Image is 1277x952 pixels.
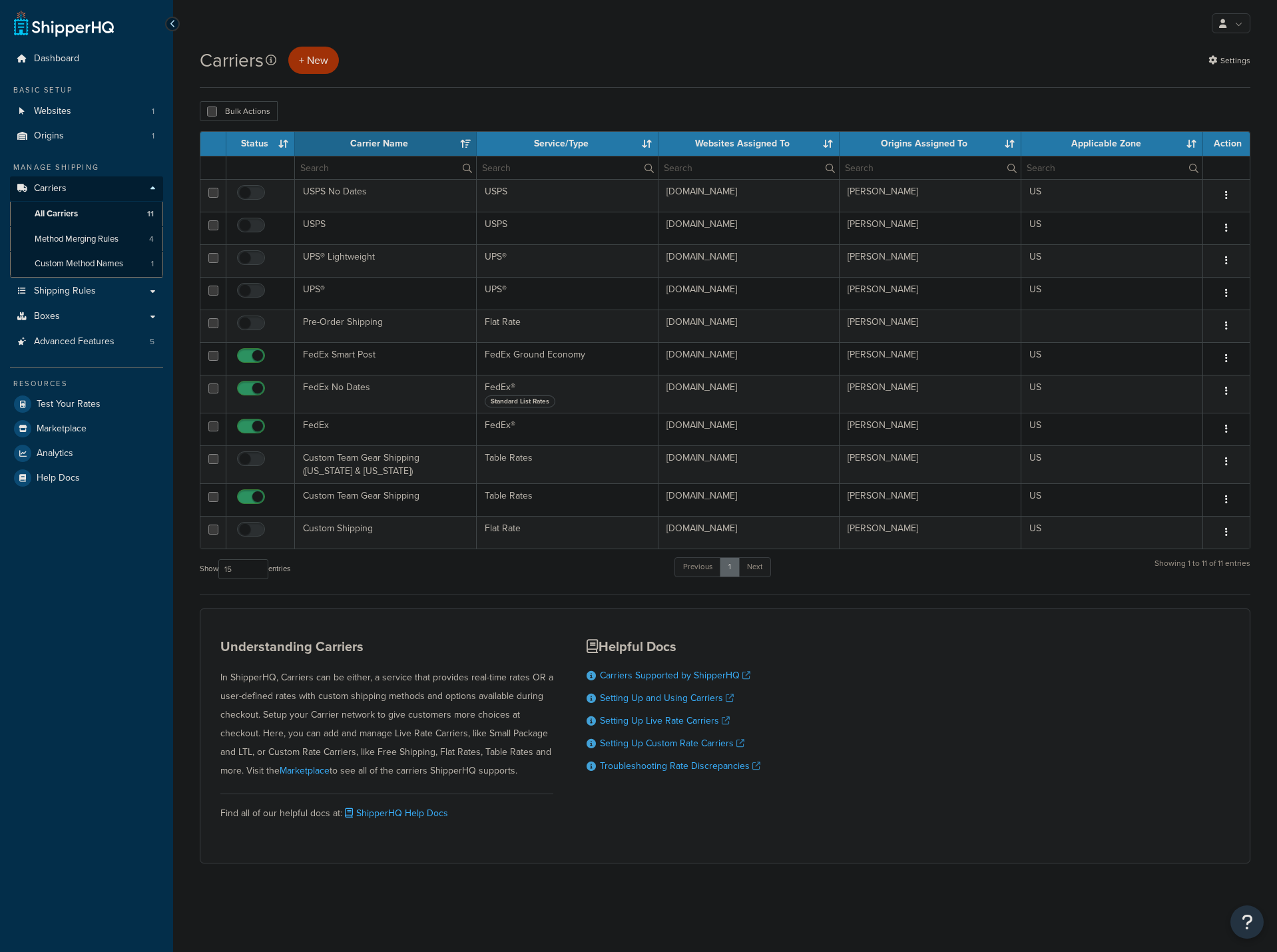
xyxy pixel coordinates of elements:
td: [DOMAIN_NAME] [658,445,840,483]
span: Boxes [34,311,60,322]
td: FedEx [295,413,477,445]
td: [PERSON_NAME] [840,375,1021,413]
li: Method Merging Rules [10,227,163,252]
td: Pre-Order Shipping [295,310,477,342]
td: [DOMAIN_NAME] [658,277,840,310]
a: Help Docs [10,466,163,490]
div: Find all of our helpful docs at: [220,794,553,823]
td: US [1021,516,1203,549]
a: Next [738,557,771,577]
a: Websites 1 [10,99,163,124]
input: Search [295,156,476,179]
a: Troubleshooting Rate Discrepancies [600,759,760,773]
button: Bulk Actions [200,101,278,121]
td: [DOMAIN_NAME] [658,413,840,445]
a: Carriers [10,176,163,201]
a: Dashboard [10,47,163,71]
li: Advanced Features [10,330,163,354]
span: Custom Method Names [35,258,123,270]
td: [PERSON_NAME] [840,445,1021,483]
span: 11 [147,208,154,220]
td: Custom Team Gear Shipping [295,483,477,516]
td: Table Rates [477,445,658,483]
span: Websites [34,106,71,117]
td: [DOMAIN_NAME] [658,516,840,549]
div: Manage Shipping [10,162,163,173]
a: Shipping Rules [10,279,163,304]
div: In ShipperHQ, Carriers can be either, a service that provides real-time rates OR a user-defined r... [220,639,553,780]
span: Test Your Rates [37,399,101,410]
a: ShipperHQ Home [14,10,114,37]
td: [PERSON_NAME] [840,179,1021,212]
td: USPS No Dates [295,179,477,212]
div: Basic Setup [10,85,163,96]
td: UPS® [477,244,658,277]
td: [PERSON_NAME] [840,483,1021,516]
td: [DOMAIN_NAME] [658,212,840,244]
td: UPS® [295,277,477,310]
li: Test Your Rates [10,392,163,416]
input: Search [658,156,840,179]
a: Carriers Supported by ShipperHQ [600,668,750,682]
input: Search [840,156,1021,179]
li: Marketplace [10,417,163,441]
td: US [1021,445,1203,483]
a: Origins 1 [10,124,163,148]
td: Table Rates [477,483,658,516]
a: Method Merging Rules 4 [10,227,163,252]
th: Status: activate to sort column ascending [226,132,295,156]
td: [DOMAIN_NAME] [658,310,840,342]
h3: Understanding Carriers [220,639,553,654]
td: FedEx Smart Post [295,342,477,375]
button: + New [288,47,339,74]
span: Shipping Rules [34,286,96,297]
h3: Helpful Docs [587,639,760,654]
h1: Carriers [200,47,264,73]
a: Analytics [10,441,163,465]
span: Carriers [34,183,67,194]
a: Marketplace [280,764,330,778]
th: Websites Assigned To: activate to sort column ascending [658,132,840,156]
td: [DOMAIN_NAME] [658,244,840,277]
input: Search [1021,156,1202,179]
td: [PERSON_NAME] [840,244,1021,277]
span: Advanced Features [34,336,115,348]
button: Open Resource Center [1230,905,1264,939]
a: Setting Up Live Rate Carriers [600,714,730,728]
td: FedEx® [477,375,658,413]
div: Showing 1 to 11 of 11 entries [1154,556,1250,585]
span: 4 [149,234,154,245]
a: Setting Up Custom Rate Carriers [600,736,744,750]
span: 1 [151,258,154,270]
td: US [1021,483,1203,516]
td: US [1021,244,1203,277]
td: [PERSON_NAME] [840,516,1021,549]
td: USPS [295,212,477,244]
a: Boxes [10,304,163,329]
td: FedEx No Dates [295,375,477,413]
li: Origins [10,124,163,148]
span: Analytics [37,448,73,459]
td: US [1021,375,1203,413]
td: UPS® [477,277,658,310]
td: Flat Rate [477,310,658,342]
td: FedEx Ground Economy [477,342,658,375]
li: Websites [10,99,163,124]
span: 1 [152,106,154,117]
td: [PERSON_NAME] [840,413,1021,445]
th: Service/Type: activate to sort column ascending [477,132,658,156]
a: 1 [720,557,740,577]
select: Showentries [218,559,268,579]
span: Method Merging Rules [35,234,119,245]
input: Search [477,156,658,179]
th: Carrier Name: activate to sort column ascending [295,132,477,156]
span: Origins [34,130,64,142]
td: [PERSON_NAME] [840,277,1021,310]
a: Advanced Features 5 [10,330,163,354]
span: 1 [152,130,154,142]
span: Dashboard [34,53,79,65]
